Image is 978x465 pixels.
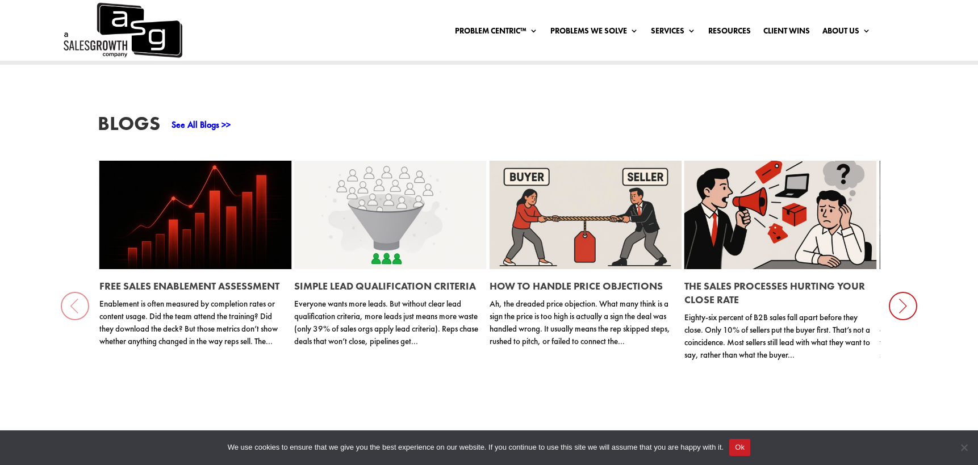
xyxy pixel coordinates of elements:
[99,298,286,347] p: Enablement is often measured by completion rates or content usage. Did the team attend the traini...
[294,298,480,347] p: Everyone wants more leads. But without clear lead qualification criteria, more leads just means m...
[294,279,476,292] a: Simple Lead Qualification Criteria
[651,27,696,39] a: Services
[455,27,538,39] a: Problem Centric™
[684,311,871,361] p: Eighty-six percent of B2B sales fall apart before they close. Only 10% of sellers put the buyer f...
[708,27,751,39] a: Resources
[172,119,231,131] a: See All Blogs >>
[550,27,638,39] a: Problems We Solve
[228,442,724,453] span: We use cookies to ensure that we give you the best experience on our website. If you continue to ...
[684,279,865,306] a: The Sales Processes Hurting Your Close Rate
[490,279,663,292] a: How to Handle Price Objections
[99,279,279,292] a: Free Sales Enablement Assessment
[729,439,750,456] button: Ok
[490,298,676,347] p: Ah, the dreaded price objection. What many think is a sign the price is too high is actually a si...
[763,27,810,39] a: Client Wins
[98,114,160,139] h3: Blogs
[958,442,969,453] span: No
[822,27,871,39] a: About Us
